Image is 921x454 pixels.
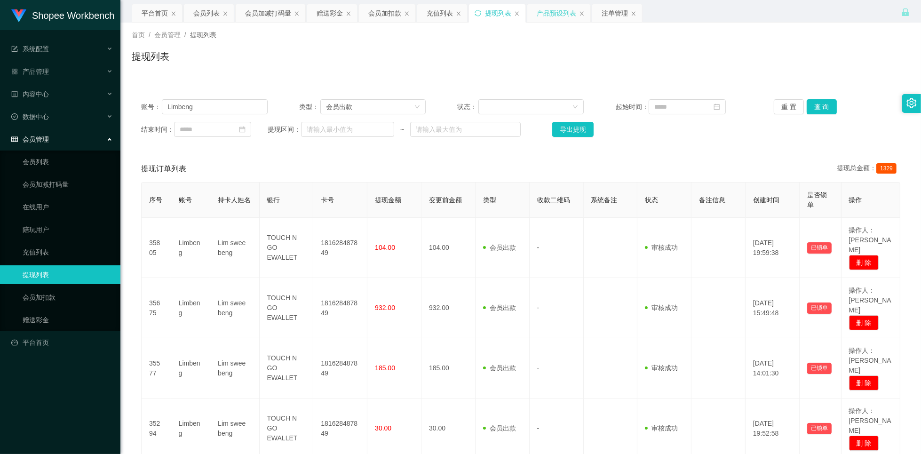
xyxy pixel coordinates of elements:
[485,4,511,22] div: 提现列表
[132,49,169,64] h1: 提现列表
[456,11,461,16] i: 图标: close
[11,333,113,352] a: 图标: dashboard平台首页
[849,196,862,204] span: 操作
[23,288,113,307] a: 会员加扣款
[714,104,720,110] i: 图标: calendar
[807,99,837,114] button: 查 询
[849,375,879,390] button: 删 除
[171,11,176,16] i: 图标: close
[514,11,520,16] i: 图标: close
[11,135,49,143] span: 会员管理
[837,163,900,175] div: 提现总金额：
[11,113,49,120] span: 数据中心
[346,11,351,16] i: 图标: close
[375,196,401,204] span: 提现金额
[699,196,725,204] span: 备注信息
[483,424,516,432] span: 会员出款
[645,196,658,204] span: 状态
[807,363,832,374] button: 已锁单
[11,91,18,97] i: 图标: profile
[260,278,314,338] td: TOUCH N GO EWALLET
[404,11,410,16] i: 图标: close
[210,278,259,338] td: Lim swee beng
[421,338,476,398] td: 185.00
[11,45,49,53] span: 系统配置
[11,68,49,75] span: 产品管理
[11,9,26,23] img: logo.9652507e.png
[11,113,18,120] i: 图标: check-circle-o
[142,4,168,22] div: 平台首页
[906,98,917,108] i: 图标: setting
[149,196,162,204] span: 序号
[774,99,804,114] button: 重 置
[184,31,186,39] span: /
[317,4,343,22] div: 赠送彩金
[142,278,171,338] td: 35675
[162,99,268,114] input: 请输入
[483,244,516,251] span: 会员出款
[537,196,570,204] span: 收款二维码
[267,196,280,204] span: 银行
[483,364,516,372] span: 会员出款
[294,11,300,16] i: 图标: close
[142,338,171,398] td: 35577
[141,102,162,112] span: 账号：
[537,244,540,251] span: -
[149,31,151,39] span: /
[572,104,578,111] i: 图标: down
[268,125,301,135] span: 提现区间：
[849,436,879,451] button: 删 除
[11,68,18,75] i: 图标: appstore-o
[375,304,395,311] span: 932.00
[414,104,420,111] i: 图标: down
[876,163,897,174] span: 1329
[552,122,594,137] button: 导出提现
[301,122,394,137] input: 请输入最小值为
[901,8,910,16] i: 图标: lock
[849,347,891,374] span: 操作人：[PERSON_NAME]
[218,196,251,204] span: 持卡人姓名
[260,218,314,278] td: TOUCH N GO EWALLET
[11,90,49,98] span: 内容中心
[429,196,462,204] span: 变更前金额
[171,278,211,338] td: Limbeng
[645,304,678,311] span: 审核成功
[23,175,113,194] a: 会员加减打码量
[313,218,367,278] td: 181628487849
[457,102,478,112] span: 状态：
[746,218,800,278] td: [DATE] 19:59:38
[368,4,401,22] div: 会员加扣款
[849,315,879,330] button: 删 除
[32,0,114,31] h1: Shopee Workbench
[11,136,18,143] i: 图标: table
[645,244,678,251] span: 审核成功
[591,196,618,204] span: 系统备注
[753,196,779,204] span: 创建时间
[645,424,678,432] span: 审核成功
[179,196,192,204] span: 账号
[375,364,395,372] span: 185.00
[23,220,113,239] a: 陪玩用户
[171,338,211,398] td: Limbeng
[645,364,678,372] span: 审核成功
[537,4,576,22] div: 产品预设列表
[807,242,832,254] button: 已锁单
[375,424,391,432] span: 30.00
[427,4,453,22] div: 充值列表
[23,243,113,262] a: 充值列表
[23,152,113,171] a: 会员列表
[537,304,540,311] span: -
[23,265,113,284] a: 提现列表
[849,255,879,270] button: 删 除
[849,407,891,434] span: 操作人：[PERSON_NAME]
[171,218,211,278] td: Limbeng
[132,31,145,39] span: 首页
[154,31,181,39] span: 会员管理
[537,424,540,432] span: -
[375,244,395,251] span: 104.00
[421,278,476,338] td: 932.00
[299,102,320,112] span: 类型：
[222,11,228,16] i: 图标: close
[807,423,832,434] button: 已锁单
[313,278,367,338] td: 181628487849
